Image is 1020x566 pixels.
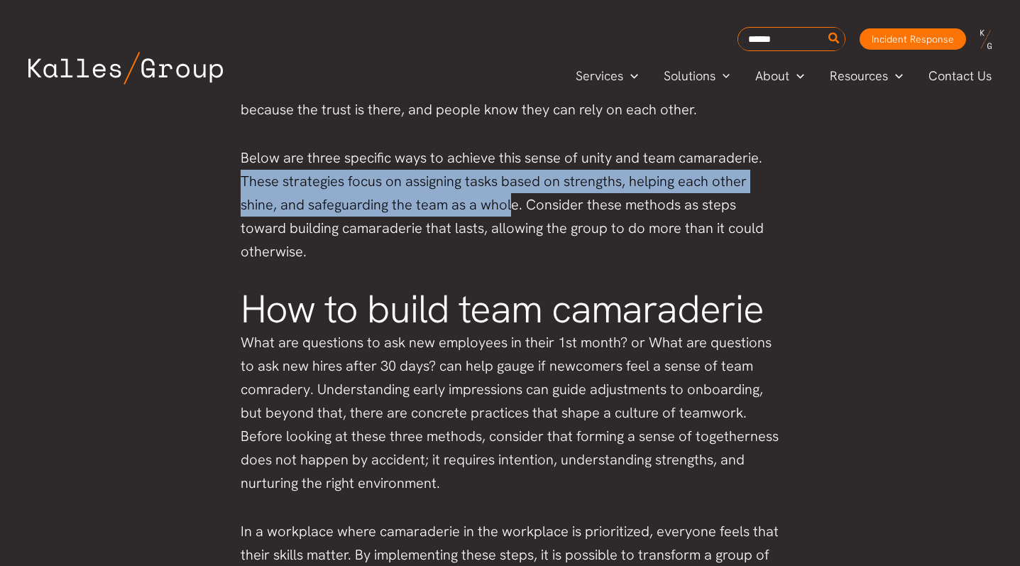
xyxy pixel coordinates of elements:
[664,65,715,87] span: Solutions
[241,288,780,331] h2: How to build team camaraderie
[928,65,992,87] span: Contact Us
[742,65,817,87] a: AboutMenu Toggle
[715,65,730,87] span: Menu Toggle
[755,65,789,87] span: About
[916,65,1006,87] a: Contact Us
[241,331,780,495] p: What are questions to ask new employees in their 1st month? or What are questions to ask new hire...
[817,65,916,87] a: ResourcesMenu Toggle
[563,65,651,87] a: ServicesMenu Toggle
[860,28,966,50] a: Incident Response
[789,65,804,87] span: Menu Toggle
[623,65,638,87] span: Menu Toggle
[241,146,780,263] p: Below are three specific ways to achieve this sense of unity and team camaraderie. These strategi...
[826,28,843,50] button: Search
[563,64,1006,87] nav: Primary Site Navigation
[576,65,623,87] span: Services
[888,65,903,87] span: Menu Toggle
[651,65,743,87] a: SolutionsMenu Toggle
[28,52,223,85] img: Kalles Group
[830,65,888,87] span: Resources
